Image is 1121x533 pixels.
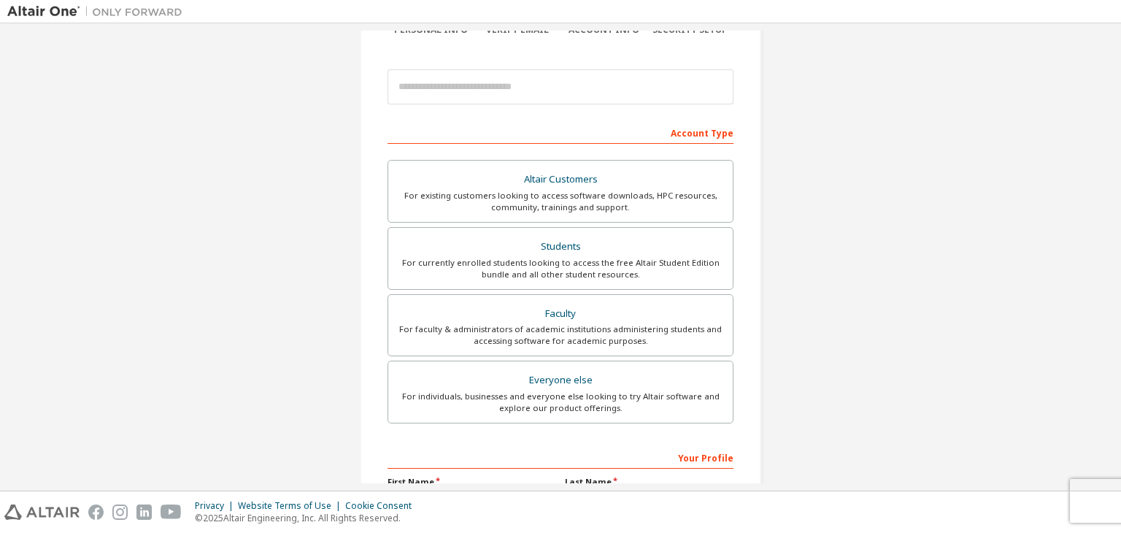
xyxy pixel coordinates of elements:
[397,190,724,213] div: For existing customers looking to access software downloads, HPC resources, community, trainings ...
[161,505,182,520] img: youtube.svg
[397,323,724,347] div: For faculty & administrators of academic institutions administering students and accessing softwa...
[345,500,420,512] div: Cookie Consent
[136,505,152,520] img: linkedin.svg
[195,512,420,524] p: © 2025 Altair Engineering, Inc. All Rights Reserved.
[397,391,724,414] div: For individuals, businesses and everyone else looking to try Altair software and explore our prod...
[388,445,733,469] div: Your Profile
[7,4,190,19] img: Altair One
[388,476,556,488] label: First Name
[4,505,80,520] img: altair_logo.svg
[565,476,733,488] label: Last Name
[397,237,724,257] div: Students
[112,505,128,520] img: instagram.svg
[397,169,724,190] div: Altair Customers
[388,120,733,144] div: Account Type
[397,304,724,324] div: Faculty
[195,500,238,512] div: Privacy
[88,505,104,520] img: facebook.svg
[397,257,724,280] div: For currently enrolled students looking to access the free Altair Student Edition bundle and all ...
[397,370,724,391] div: Everyone else
[238,500,345,512] div: Website Terms of Use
